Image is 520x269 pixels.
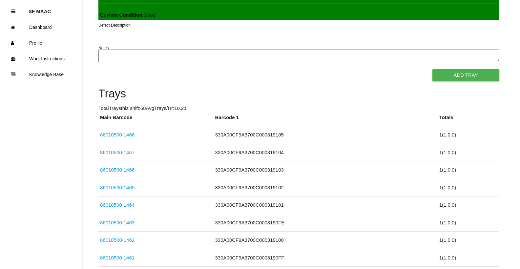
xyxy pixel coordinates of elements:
button: Add Tray [432,69,499,81]
th: Barcode 1 [214,114,438,126]
td: 1 ( 1 , 0 , 0 ) [438,144,499,161]
b: Current Condition [100,12,142,18]
a: Dashboard [0,19,82,35]
p: Total Trays this shift: 68 Avg Trays /Hr: 10.21 [98,105,499,112]
td: 330A00CF9A3700C000319102 [214,179,438,197]
th: Main Barcode [98,114,214,126]
td: 1 ( 1 , 0 , 0 ) [438,214,499,232]
td: 1 ( 1 , 0 , 0 ) [438,197,499,214]
td: 330A00CF9A3700C000319101 [214,197,438,214]
td: 1 ( 1 , 0 , 0 ) [438,126,499,144]
td: 1 ( 1 , 0 , 0 ) [438,232,499,249]
a: 86010500-1464 [100,202,135,208]
td: 1 ( 1 , 0 , 0 ) [438,179,499,197]
a: 86010500-1467 [100,150,135,155]
p: SF MAAC [29,4,51,14]
td: 330A00CF9A3700C000319105 [214,126,438,144]
div: Close [11,4,15,19]
a: 86010500-1468 [100,132,135,137]
a: 86010500-1466 [100,167,135,173]
td: 1 ( 1 , 0 , 0 ) [438,249,499,267]
td: 330A00CF9A3700C0003190FF [214,249,438,267]
td: 330A00CF9A3700C000319103 [214,161,438,179]
label: Defect Description [98,22,131,28]
span: : Good [100,12,156,18]
td: 330A00CF9A3700C000319100 [214,232,438,249]
a: 86010500-1463 [100,220,135,225]
h4: Trays [98,88,499,100]
td: 330A00CF9A3700C000319104 [214,144,438,161]
a: 86010500-1461 [100,255,135,260]
td: 1 ( 1 , 0 , 0 ) [438,161,499,179]
a: Work Instructions [0,51,82,67]
label: Notes [98,45,109,51]
a: Profile [0,35,82,51]
a: Knowledge Base [0,67,82,82]
a: 86010500-1465 [100,185,135,190]
td: 330A00CF9A3700C0003190FE [214,214,438,232]
th: Totals [438,114,499,126]
a: 86010500-1462 [100,237,135,243]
